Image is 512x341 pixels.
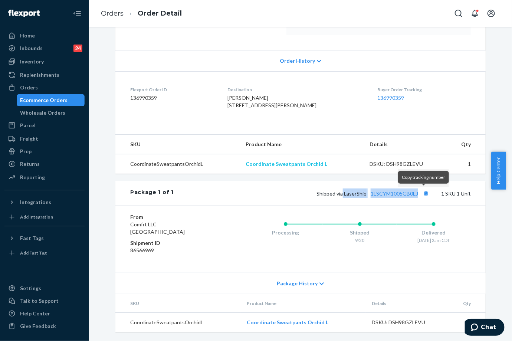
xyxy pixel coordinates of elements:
[20,122,36,129] div: Parcel
[130,94,216,102] dd: 136990359
[4,158,85,170] a: Returns
[20,148,32,155] div: Prep
[4,56,85,68] a: Inventory
[130,221,185,235] span: Comfrt LLC [GEOGRAPHIC_DATA]
[20,58,44,65] div: Inventory
[174,188,471,198] div: 1 SKU 1 Unit
[451,6,466,21] button: Open Search Box
[465,319,505,337] iframe: Opens a widget where you can chat to one of our agents
[20,96,68,104] div: Ecommerce Orders
[316,190,431,197] span: Shipped via LaserShip
[4,295,85,307] button: Talk to Support
[17,107,85,119] a: Wholesale Orders
[4,69,85,81] a: Replenishments
[20,174,45,181] div: Reporting
[247,319,328,325] a: Coordinate Sweatpants Orchid L
[445,135,486,154] th: Qty
[20,160,40,168] div: Returns
[241,294,366,313] th: Product Name
[4,42,85,54] a: Inbounds24
[130,247,219,254] dd: 86566969
[4,30,85,42] a: Home
[323,237,397,243] div: 9/20
[240,135,364,154] th: Product Name
[371,190,418,197] a: 1LSCYM1005GB0EJ
[20,235,44,242] div: Fast Tags
[130,188,174,198] div: Package 1 of 1
[4,211,85,223] a: Add Integration
[228,86,366,93] dt: Destination
[4,133,85,145] a: Freight
[397,237,471,243] div: [DATE] 2am CDT
[4,119,85,131] a: Parcel
[20,45,43,52] div: Inbounds
[445,154,486,174] td: 1
[101,9,124,17] a: Orders
[20,214,53,220] div: Add Integration
[4,145,85,157] a: Prep
[4,282,85,294] a: Settings
[20,135,38,142] div: Freight
[484,6,499,21] button: Open account menu
[4,196,85,208] button: Integrations
[95,3,188,24] ol: breadcrumbs
[115,313,241,332] td: CoordinateSweatpantsOrchidL
[366,294,447,313] th: Details
[70,6,85,21] button: Close Navigation
[364,135,446,154] th: Details
[17,94,85,106] a: Ecommerce Orders
[402,174,445,180] span: Copy tracking number
[491,152,506,190] button: Help Center
[323,229,397,236] div: Shipped
[20,250,47,256] div: Add Fast Tag
[130,86,216,93] dt: Flexport Order ID
[20,285,41,292] div: Settings
[228,95,317,108] span: [PERSON_NAME] [STREET_ADDRESS][PERSON_NAME]
[115,154,240,174] td: CoordinateSweatpantsOrchidL
[20,310,50,317] div: Help Center
[421,188,431,198] button: Copy tracking number
[4,320,85,332] button: Give Feedback
[20,71,59,79] div: Replenishments
[73,45,82,52] div: 24
[447,294,486,313] th: Qty
[4,247,85,259] a: Add Fast Tag
[115,135,240,154] th: SKU
[277,280,318,287] span: Package History
[20,297,59,305] div: Talk to Support
[130,213,219,221] dt: From
[377,95,404,101] a: 136990359
[397,229,471,236] div: Delivered
[372,319,442,326] div: DSKU: DSH98GZLEVU
[447,313,486,332] td: 1
[20,84,38,91] div: Orders
[130,239,219,247] dt: Shipment ID
[8,10,40,17] img: Flexport logo
[20,322,56,330] div: Give Feedback
[4,171,85,183] a: Reporting
[370,160,440,168] div: DSKU: DSH98GZLEVU
[249,229,323,236] div: Processing
[246,161,328,167] a: Coordinate Sweatpants Orchid L
[467,6,482,21] button: Open notifications
[138,9,182,17] a: Order Detail
[20,32,35,39] div: Home
[4,82,85,94] a: Orders
[377,86,471,93] dt: Buyer Order Tracking
[4,232,85,244] button: Fast Tags
[4,308,85,319] a: Help Center
[20,109,66,117] div: Wholesale Orders
[280,57,315,65] span: Order History
[115,294,241,313] th: SKU
[20,199,51,206] div: Integrations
